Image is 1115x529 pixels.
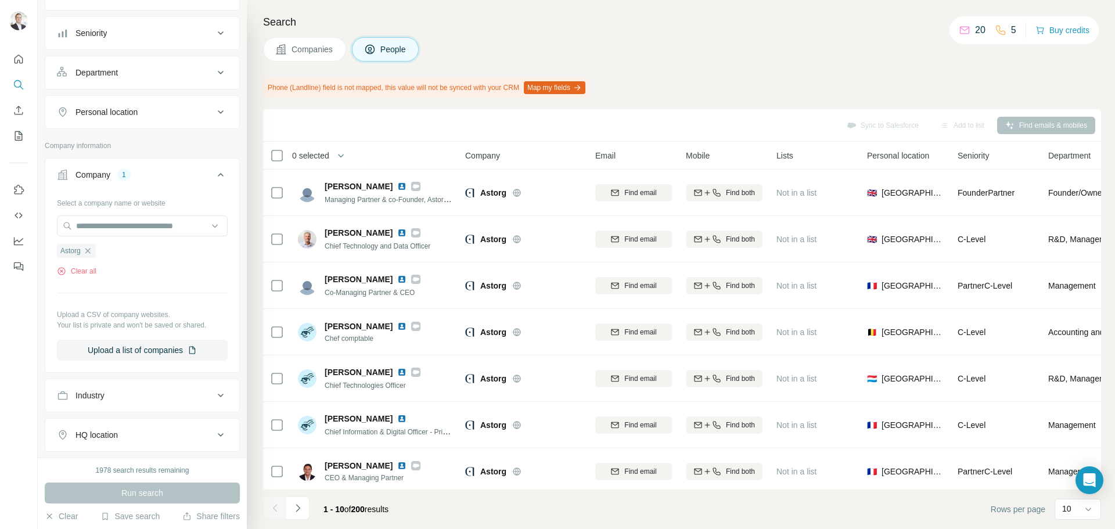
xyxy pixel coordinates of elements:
[397,275,407,284] img: LinkedIn logo
[465,188,474,197] img: Logo of Astorg
[624,327,656,337] span: Find email
[75,27,107,39] div: Seniority
[595,150,616,161] span: Email
[1011,23,1016,37] p: 5
[776,374,817,383] span: Not in a list
[9,49,28,70] button: Quick start
[75,429,118,441] div: HQ location
[776,150,793,161] span: Lists
[776,328,817,337] span: Not in a list
[9,179,28,200] button: Use Surfe on LinkedIn
[9,100,28,121] button: Enrich CSV
[882,233,944,245] span: [GEOGRAPHIC_DATA]
[958,467,1012,476] span: Partner C-Level
[45,141,240,151] p: Company information
[776,467,817,476] span: Not in a list
[57,310,228,320] p: Upload a CSV of company websites.
[45,510,78,522] button: Clear
[286,496,310,520] button: Navigate to next page
[323,505,344,514] span: 1 - 10
[182,510,240,522] button: Share filters
[480,233,506,245] span: Astorg
[325,333,420,344] span: Chef comptable
[776,281,817,290] span: Not in a list
[298,323,316,341] img: Avatar
[867,187,877,199] span: 🇬🇧
[958,281,1012,290] span: Partner C-Level
[45,98,239,126] button: Personal location
[292,150,329,161] span: 0 selected
[726,234,755,244] span: Find both
[397,182,407,191] img: LinkedIn logo
[991,503,1045,515] span: Rows per page
[263,14,1101,30] h4: Search
[325,382,406,390] span: Chief Technologies Officer
[465,420,474,430] img: Logo of Astorg
[465,374,474,383] img: Logo of Astorg
[882,373,944,384] span: [GEOGRAPHIC_DATA]
[325,195,476,204] span: Managing Partner & co-Founder, Astorg Mid-Cap
[60,246,81,256] span: Astorg
[1048,419,1096,431] span: Management
[325,413,393,424] span: [PERSON_NAME]
[9,12,28,30] img: Avatar
[480,466,506,477] span: Astorg
[726,420,755,430] span: Find both
[465,467,474,476] img: Logo of Astorg
[292,44,334,55] span: Companies
[397,228,407,237] img: LinkedIn logo
[117,170,131,180] div: 1
[686,463,762,480] button: Find both
[325,242,430,250] span: Chief Technology and Data Officer
[867,419,877,431] span: 🇫🇷
[624,373,656,384] span: Find email
[867,466,877,477] span: 🇫🇷
[465,235,474,244] img: Logo of Astorg
[57,320,228,330] p: Your list is private and won't be saved or shared.
[624,466,656,477] span: Find email
[75,169,110,181] div: Company
[397,461,407,470] img: LinkedIn logo
[958,188,1015,197] span: Founder Partner
[958,150,989,161] span: Seniority
[867,373,877,384] span: 🇱🇺
[397,368,407,377] img: LinkedIn logo
[263,78,588,98] div: Phone (Landline) field is not mapped, this value will not be synced with your CRM
[57,193,228,208] div: Select a company name or website
[595,323,672,341] button: Find email
[1048,150,1091,161] span: Department
[298,462,316,481] img: Avatar
[480,326,506,338] span: Astorg
[298,369,316,388] img: Avatar
[1076,466,1103,494] div: Open Intercom Messenger
[726,373,755,384] span: Find both
[325,227,393,239] span: [PERSON_NAME]
[9,231,28,251] button: Dashboard
[380,44,407,55] span: People
[465,328,474,337] img: Logo of Astorg
[867,150,929,161] span: Personal location
[686,370,762,387] button: Find both
[45,382,239,409] button: Industry
[57,266,96,276] button: Clear all
[624,234,656,244] span: Find email
[776,188,817,197] span: Not in a list
[344,505,351,514] span: of
[686,277,762,294] button: Find both
[100,510,160,522] button: Save search
[975,23,985,37] p: 20
[958,235,985,244] span: C-Level
[75,67,118,78] div: Department
[595,277,672,294] button: Find email
[882,326,944,338] span: [GEOGRAPHIC_DATA]
[958,374,985,383] span: C-Level
[867,326,877,338] span: 🇧🇪
[686,231,762,248] button: Find both
[1048,466,1096,477] span: Management
[9,256,28,277] button: Feedback
[480,187,506,199] span: Astorg
[726,327,755,337] span: Find both
[325,473,420,483] span: CEO & Managing Partner
[882,466,944,477] span: [GEOGRAPHIC_DATA]
[480,373,506,384] span: Astorg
